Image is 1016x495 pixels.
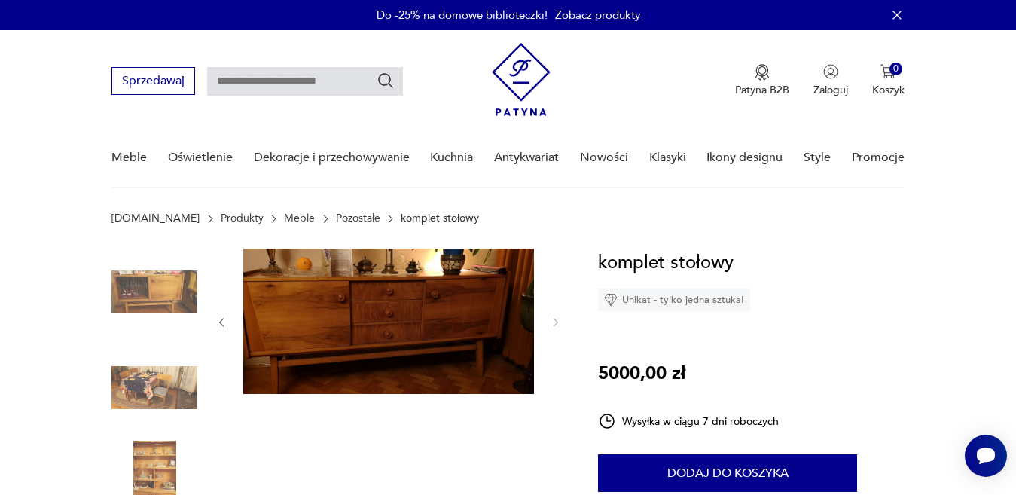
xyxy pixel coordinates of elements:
[377,8,548,23] p: Do -25% na domowe biblioteczki!
[880,64,895,79] img: Ikona koszyka
[111,67,195,95] button: Sprzedawaj
[598,359,685,388] p: 5000,00 zł
[243,249,534,394] img: Zdjęcie produktu komplet stołowy
[221,212,264,225] a: Produkty
[111,77,195,87] a: Sprzedawaj
[555,8,640,23] a: Zobacz produkty
[168,129,233,187] a: Oświetlenie
[284,212,315,225] a: Meble
[889,63,902,75] div: 0
[872,83,905,97] p: Koszyk
[430,129,473,187] a: Kuchnia
[254,129,410,187] a: Dekoracje i przechowywanie
[336,212,380,225] a: Pozostałe
[494,129,559,187] a: Antykwariat
[598,249,734,277] h1: komplet stołowy
[377,72,395,90] button: Szukaj
[735,83,789,97] p: Patyna B2B
[872,64,905,97] button: 0Koszyk
[852,129,905,187] a: Promocje
[706,129,783,187] a: Ikony designu
[735,64,789,97] button: Patyna B2B
[492,43,551,116] img: Patyna - sklep z meblami i dekoracjami vintage
[813,83,848,97] p: Zaloguj
[111,129,147,187] a: Meble
[580,129,628,187] a: Nowości
[598,289,750,311] div: Unikat - tylko jedna sztuka!
[111,345,197,431] img: Zdjęcie produktu komplet stołowy
[598,454,857,492] button: Dodaj do koszyka
[965,435,1007,477] iframe: Smartsupp widget button
[823,64,838,79] img: Ikonka użytkownika
[649,129,686,187] a: Klasyki
[735,64,789,97] a: Ikona medaluPatyna B2B
[755,64,770,81] img: Ikona medalu
[604,293,618,307] img: Ikona diamentu
[401,212,479,225] p: komplet stołowy
[111,249,197,335] img: Zdjęcie produktu komplet stołowy
[813,64,848,97] button: Zaloguj
[111,212,200,225] a: [DOMAIN_NAME]
[598,412,779,430] div: Wysyłka w ciągu 7 dni roboczych
[804,129,831,187] a: Style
